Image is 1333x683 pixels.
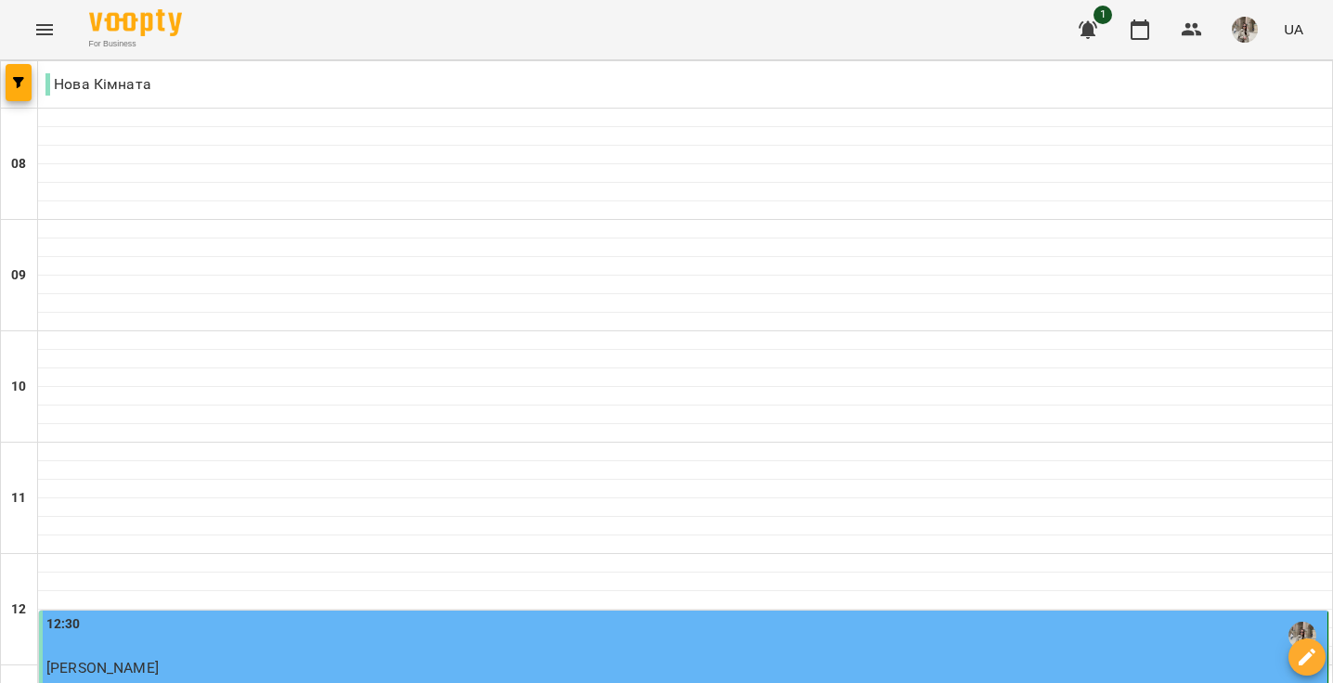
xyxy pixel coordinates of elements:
h6: 09 [11,265,26,286]
span: 1 [1094,6,1112,24]
img: Voopty Logo [89,9,182,36]
p: Нова Кімната [45,73,151,96]
h6: 12 [11,599,26,620]
span: [PERSON_NAME] [46,659,159,677]
img: Євгенія [1288,622,1316,650]
img: 23b19a708ca7626d3d57947eddedb384.jpeg [1232,17,1258,43]
span: For Business [89,38,182,50]
h6: 08 [11,154,26,174]
h6: 10 [11,377,26,397]
label: 12:30 [46,614,81,635]
span: UA [1284,19,1303,39]
button: Menu [22,7,67,52]
h6: 11 [11,488,26,509]
button: UA [1276,12,1311,46]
